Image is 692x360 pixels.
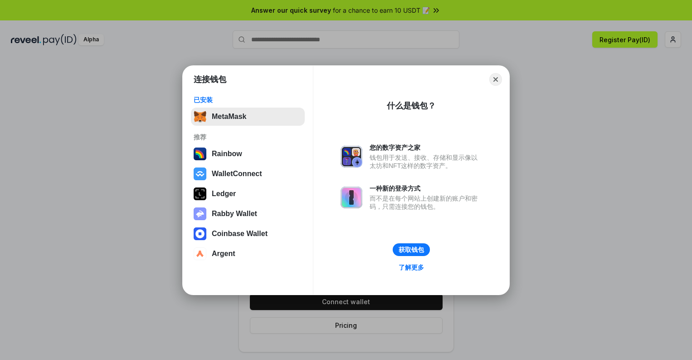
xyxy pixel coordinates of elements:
button: Rainbow [191,145,305,163]
div: 一种新的登录方式 [370,184,482,192]
button: Argent [191,245,305,263]
img: svg+xml,%3Csvg%20xmlns%3D%22http%3A%2F%2Fwww.w3.org%2F2000%2Fsvg%22%20fill%3D%22none%22%20viewBox... [194,207,206,220]
div: 您的数字资产之家 [370,143,482,152]
img: svg+xml,%3Csvg%20width%3D%2228%22%20height%3D%2228%22%20viewBox%3D%220%200%2028%2028%22%20fill%3D... [194,168,206,180]
div: 什么是钱包？ [387,100,436,111]
div: 已安装 [194,96,302,104]
button: Rabby Wallet [191,205,305,223]
div: 钱包用于发送、接收、存储和显示像以太坊和NFT这样的数字资产。 [370,153,482,170]
a: 了解更多 [393,261,429,273]
div: MetaMask [212,113,246,121]
div: 推荐 [194,133,302,141]
button: Close [489,73,502,86]
button: MetaMask [191,108,305,126]
img: svg+xml,%3Csvg%20xmlns%3D%22http%3A%2F%2Fwww.w3.org%2F2000%2Fsvg%22%20width%3D%2228%22%20height%3... [194,187,206,200]
div: Coinbase Wallet [212,230,268,238]
div: 而不是在每个网站上创建新的账户和密码，只需连接您的钱包。 [370,194,482,211]
button: 获取钱包 [393,243,430,256]
button: Ledger [191,185,305,203]
img: svg+xml,%3Csvg%20width%3D%2228%22%20height%3D%2228%22%20viewBox%3D%220%200%2028%2028%22%20fill%3D... [194,227,206,240]
img: svg+xml,%3Csvg%20xmlns%3D%22http%3A%2F%2Fwww.w3.org%2F2000%2Fsvg%22%20fill%3D%22none%22%20viewBox... [341,146,362,168]
div: Ledger [212,190,236,198]
div: WalletConnect [212,170,262,178]
img: svg+xml,%3Csvg%20width%3D%2228%22%20height%3D%2228%22%20viewBox%3D%220%200%2028%2028%22%20fill%3D... [194,247,206,260]
img: svg+xml,%3Csvg%20fill%3D%22none%22%20height%3D%2233%22%20viewBox%3D%220%200%2035%2033%22%20width%... [194,110,206,123]
img: svg+xml,%3Csvg%20xmlns%3D%22http%3A%2F%2Fwww.w3.org%2F2000%2Fsvg%22%20fill%3D%22none%22%20viewBox... [341,187,362,208]
h1: 连接钱包 [194,74,226,85]
img: svg+xml,%3Csvg%20width%3D%22120%22%20height%3D%22120%22%20viewBox%3D%220%200%20120%20120%22%20fil... [194,148,206,160]
button: Coinbase Wallet [191,225,305,243]
div: Rainbow [212,150,242,158]
div: Rabby Wallet [212,210,257,218]
button: WalletConnect [191,165,305,183]
div: 了解更多 [399,263,424,271]
div: Argent [212,250,235,258]
div: 获取钱包 [399,246,424,254]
